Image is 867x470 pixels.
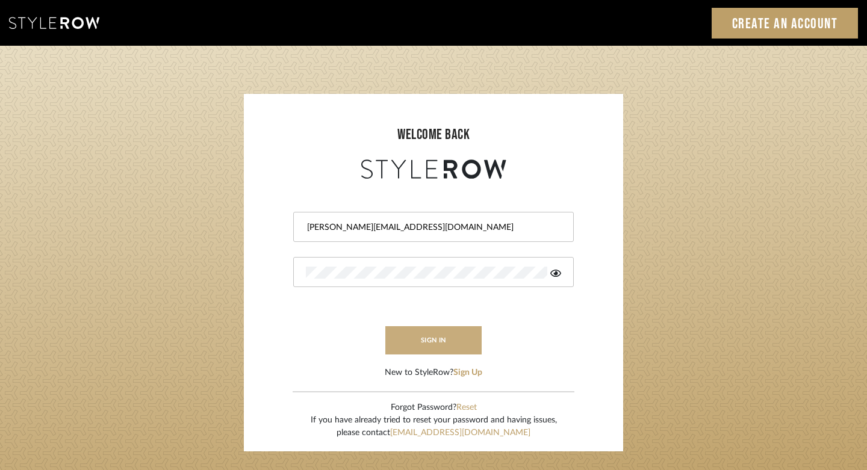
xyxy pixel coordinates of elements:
div: Forgot Password? [311,401,557,414]
button: sign in [385,326,482,354]
div: If you have already tried to reset your password and having issues, please contact [311,414,557,439]
input: Email Address [306,221,558,233]
div: welcome back [256,124,611,146]
button: Sign Up [453,366,482,379]
a: Create an Account [712,8,859,39]
div: New to StyleRow? [385,366,482,379]
a: [EMAIL_ADDRESS][DOMAIN_NAME] [390,428,530,437]
button: Reset [456,401,477,414]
